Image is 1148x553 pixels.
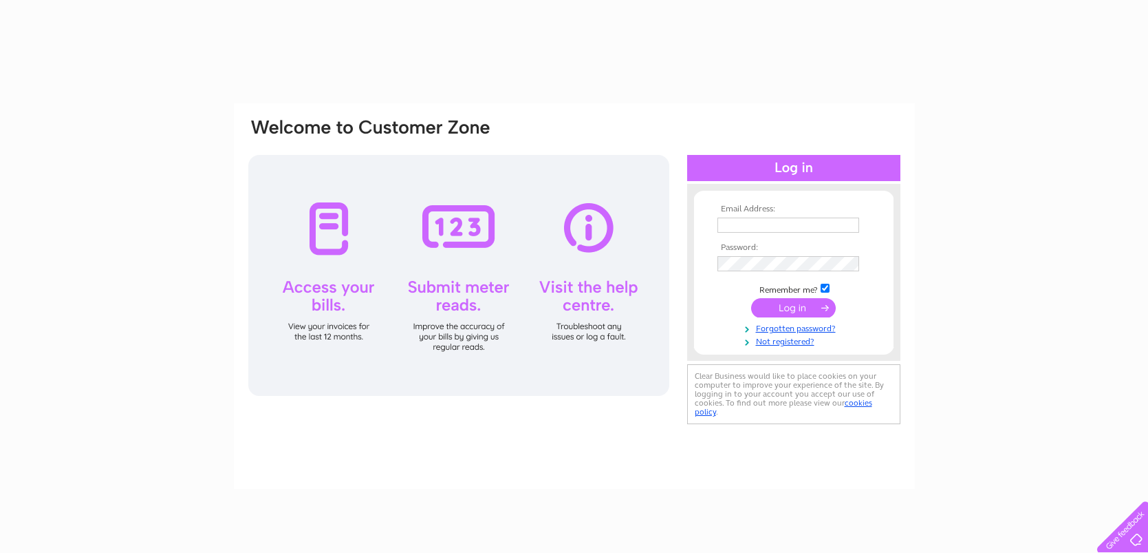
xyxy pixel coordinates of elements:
th: Password: [714,243,874,253]
a: Forgotten password? [717,321,874,334]
a: cookies policy [695,398,872,417]
a: Not registered? [717,334,874,347]
th: Email Address: [714,205,874,214]
div: Clear Business would like to place cookies on your computer to improve your experience of the sit... [687,364,900,424]
td: Remember me? [714,282,874,295]
input: Submit [751,298,836,317]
